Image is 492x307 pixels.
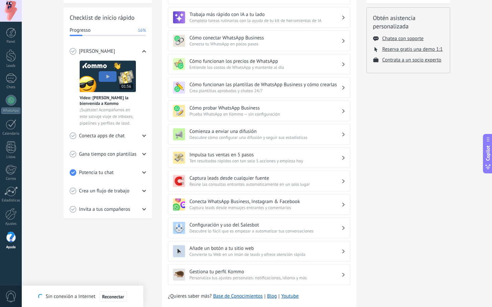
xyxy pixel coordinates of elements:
[189,198,341,205] h3: Conecta WhatsApp Business, Instagram & Facebook
[189,152,341,158] h3: Impulsa tus ventas en 5 pasos
[79,151,137,158] span: Gana tiempo con plantillas
[38,291,127,302] div: Sin conexión a Internet
[267,293,277,300] a: Blog
[189,228,341,234] span: Descubre lo fácil que es empezar a automatizar tus conversaciones
[102,294,124,299] span: Reconectar
[99,291,127,302] button: Reconectar
[1,177,21,181] div: Correo
[213,293,263,300] a: Base de Conocimientos
[189,105,341,111] h3: Cómo probar WhatsApp Business
[1,64,21,68] div: Leads
[189,245,341,252] h3: Añade un botón a tu sitio web
[382,46,443,52] button: Reserva gratis una demo 1:1
[373,14,444,30] h2: Obtén asistencia personalizada
[189,11,341,18] h3: Trabaja más rápido con IA a tu lado
[189,158,341,164] span: Ten resultados rápidos con tan solo 5 acciones y empieza hoy
[189,205,341,210] span: Captura leads desde mensajes entrantes y comentarios
[168,293,299,300] span: ¿Quieres saber más?
[189,252,341,257] span: Convierte tu Web en un imán de leads y ofrece atención rápida
[189,111,341,117] span: Prueba WhatsApp en Kommo — sin configuración
[138,27,146,34] span: 16%
[189,88,341,94] span: Crea plantillas aprobadas y chatea 24/7
[189,269,341,275] h3: Gestiona tu perfil Kommo
[70,13,146,22] h2: Checklist de inicio rápido
[189,175,341,181] h3: Captura leads desde cualquier fuente
[382,57,441,63] button: Contrata a un socio experto
[79,169,114,176] span: Potencia tu chat
[189,222,341,228] h3: Configuración y uso del Salesbot
[382,35,423,42] button: Chatea con soporte
[189,18,341,23] span: Completa tareas rutinarias con la ayuda de tu kit de herramientas de IA
[80,60,136,92] img: Meet video
[189,64,341,70] span: Entiende los costos de WhatsApp y mantente al día
[189,58,341,64] h3: Cómo funcionan los precios de WhatsApp
[485,145,491,161] span: Copilot
[1,85,21,90] div: Chats
[79,48,115,55] span: [PERSON_NAME]
[1,222,21,226] div: Ajustes
[79,188,130,194] span: Crea un flujo de trabajo
[189,181,341,187] span: Reúne las consultas entrantes automáticamente en un solo lugar
[1,155,21,159] div: Listas
[80,107,136,127] span: ¡Sujétate! Acompáñanos en este salvaje viaje de inboxes, pipelines y perfiles de lead.
[1,40,21,44] div: Panel
[80,95,136,106] span: Vídeo: [PERSON_NAME] la bienvenida a Kommo
[281,293,299,299] a: Youtube
[1,245,21,250] div: Ayuda
[189,128,341,135] h3: Comienza a enviar una difusión
[189,35,341,41] h3: Cómo conectar WhatsApp Business
[1,132,21,136] div: Calendario
[1,198,21,203] div: Estadísticas
[189,135,341,140] span: Descubre cómo configurar una difusión y seguir sus estadísticas
[70,27,90,34] span: Progresso
[79,133,125,139] span: Conecta apps de chat
[1,108,20,114] div: WhatsApp
[189,275,341,281] span: Personaliza tus ajustes personales: notificaciones, idioma y más
[79,206,130,213] span: Invita a tus compañeros
[189,41,341,47] span: Conecta tu WhatsApp en pocos pasos
[189,82,341,88] h3: Cómo funcionan las plantillas de WhatsApp Business y cómo crearlas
